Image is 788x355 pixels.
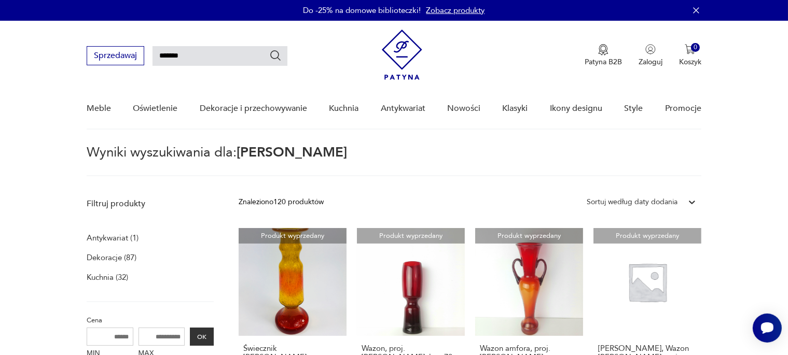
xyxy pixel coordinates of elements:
button: Patyna B2B [585,44,622,67]
img: Patyna - sklep z meblami i dekoracjami vintage [382,30,422,80]
a: Meble [87,89,111,129]
div: Sortuj według daty dodania [587,196,678,208]
img: Ikonka użytkownika [645,44,656,54]
a: Nowości [447,89,480,129]
a: Dekoracje (87) [87,250,136,265]
a: Kuchnia (32) [87,270,128,285]
img: Ikona medalu [598,44,609,55]
p: Cena [87,315,214,326]
a: Klasyki [503,89,528,129]
div: Znaleziono 120 produktów [239,196,324,208]
a: Zobacz produkty [426,5,485,16]
p: Zaloguj [639,57,662,67]
a: Antykwariat [381,89,425,129]
a: Antykwariat (1) [87,231,139,245]
a: Style [624,89,643,129]
a: Promocje [665,89,701,129]
button: Zaloguj [639,44,662,67]
iframe: Smartsupp widget button [753,314,782,343]
button: Szukaj [269,49,282,62]
a: Oświetlenie [133,89,178,129]
p: Patyna B2B [585,57,622,67]
div: 0 [691,43,700,52]
button: 0Koszyk [679,44,701,67]
p: Filtruj produkty [87,198,214,209]
a: Sprzedawaj [87,53,144,60]
button: Sprzedawaj [87,46,144,65]
p: Koszyk [679,57,701,67]
button: OK [190,328,214,346]
p: Wyniki wyszukiwania dla: [87,146,701,176]
p: Do -25% na domowe biblioteczki! [303,5,421,16]
img: Ikona koszyka [685,44,695,54]
span: [PERSON_NAME] [237,143,347,162]
a: Dekoracje i przechowywanie [200,89,307,129]
a: Kuchnia [329,89,358,129]
a: Ikona medaluPatyna B2B [585,44,622,67]
a: Ikony designu [550,89,602,129]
